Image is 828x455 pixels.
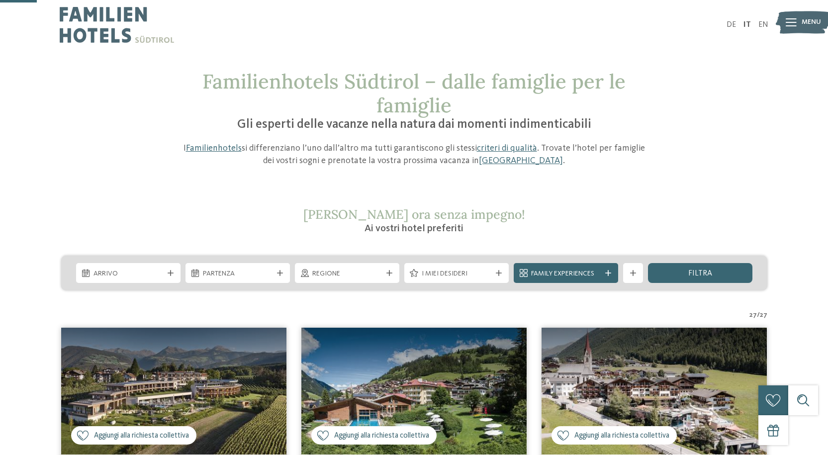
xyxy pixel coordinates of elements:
span: Aggiungi alla richiesta collettiva [334,431,429,441]
span: / [757,310,760,320]
span: Arrivo [93,269,163,279]
a: DE [727,21,736,29]
span: Gli esperti delle vacanze nella natura dai momenti indimenticabili [237,118,591,131]
span: Aggiungi alla richiesta collettiva [574,431,669,441]
img: Cercate un hotel per famiglie? Qui troverete solo i migliori! [301,328,527,455]
span: Menu [802,17,821,27]
a: [GEOGRAPHIC_DATA] [479,156,563,165]
a: EN [758,21,768,29]
span: filtra [688,270,712,277]
a: Familienhotels [186,144,242,153]
span: Family Experiences [531,269,601,279]
span: I miei desideri [422,269,491,279]
span: Ai vostri hotel preferiti [365,224,463,234]
span: Regione [312,269,382,279]
p: I si differenziano l’uno dall’altro ma tutti garantiscono gli stessi . Trovate l’hotel per famigl... [178,142,650,167]
span: Familienhotels Südtirol – dalle famiglie per le famiglie [202,69,626,118]
a: criteri di qualità [477,144,537,153]
span: Aggiungi alla richiesta collettiva [94,431,189,441]
span: [PERSON_NAME] ora senza impegno! [303,206,525,222]
span: Partenza [203,269,273,279]
span: 27 [749,310,757,320]
img: Cercate un hotel per famiglie? Qui troverete solo i migliori! [542,328,767,455]
span: 27 [760,310,767,320]
img: Cercate un hotel per famiglie? Qui troverete solo i migliori! [61,328,286,455]
a: IT [743,21,751,29]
